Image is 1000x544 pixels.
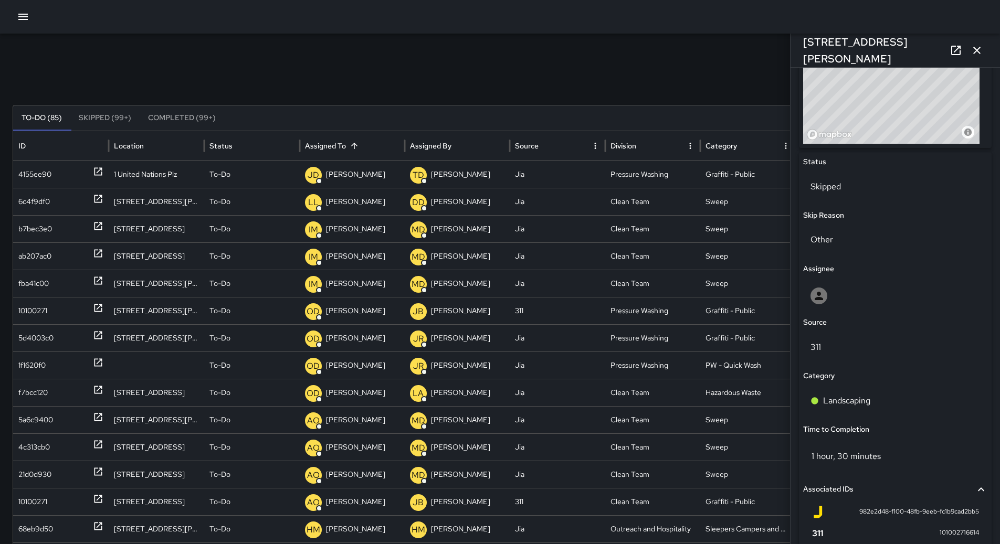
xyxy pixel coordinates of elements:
div: ab207ac0 [18,243,51,270]
p: AO [307,414,320,427]
div: Sweep [700,406,796,433]
p: [PERSON_NAME] [431,188,490,215]
p: [PERSON_NAME] [431,488,490,515]
p: DD [412,196,425,209]
div: Clean Team [605,433,701,461]
div: Assigned By [410,141,451,151]
p: JR [413,333,424,345]
p: [PERSON_NAME] [326,516,385,542]
div: Outreach and Hospitality [605,515,701,542]
p: MD [412,223,425,236]
p: [PERSON_NAME] [326,461,385,488]
div: Assigned To [305,141,346,151]
div: 10100271 [18,488,47,515]
div: 1f1620f0 [18,352,46,379]
p: To-Do [209,216,230,242]
p: MD [412,278,425,291]
div: Graffiti - Public [700,324,796,351]
p: To-Do [209,325,230,351]
p: OD [307,387,320,400]
div: Clean Team [605,215,701,242]
p: [PERSON_NAME] [431,434,490,461]
div: Clean Team [605,406,701,433]
p: To-Do [209,379,230,406]
p: LL [308,196,319,209]
p: [PERSON_NAME] [431,161,490,188]
div: 5a6c9400 [18,407,53,433]
div: Clean Team [605,488,701,515]
div: 198 Gough Street [109,297,204,324]
p: [PERSON_NAME] [326,407,385,433]
div: Sweep [700,270,796,297]
div: 193 Franklin Street [109,215,204,242]
div: Jia [510,324,605,351]
p: LA [413,387,424,400]
p: AO [307,442,320,454]
div: 456 Mcallister Street [109,324,204,351]
div: Jia [510,161,605,188]
div: fba41c00 [18,270,49,297]
div: Jia [510,351,605,379]
div: Pressure Washing [605,161,701,188]
p: IM [309,251,318,263]
p: To-Do [209,352,230,379]
div: b7bec3e0 [18,216,52,242]
div: Pressure Washing [605,324,701,351]
div: Jia [510,270,605,297]
p: JB [413,496,424,509]
p: OD [307,333,320,345]
p: [PERSON_NAME] [431,516,490,542]
p: OD [307,360,320,372]
p: HM [307,524,320,536]
div: Sweep [700,242,796,270]
p: MD [412,469,425,482]
div: 5d4003c0 [18,325,54,351]
p: To-Do [209,461,230,488]
div: Jia [510,461,605,488]
div: Location [114,141,144,151]
div: Sweep [700,188,796,215]
p: [PERSON_NAME] [326,270,385,297]
div: Clean Team [605,270,701,297]
div: Jia [510,515,605,542]
div: Jia [510,379,605,406]
div: 167 Fell Street [109,461,204,488]
div: 201 Fell Street [109,242,204,270]
div: 135 Van Ness Avenue [109,406,204,433]
p: To-Do [209,188,230,215]
div: Status [209,141,233,151]
div: Clean Team [605,379,701,406]
div: Category [706,141,737,151]
p: To-Do [209,161,230,188]
button: Source column menu [588,138,603,153]
p: To-Do [209,243,230,270]
div: 785 Golden Gate Avenue [109,488,204,515]
button: Completed (99+) [140,105,224,131]
p: [PERSON_NAME] [326,297,385,324]
div: Hazardous Waste [700,379,796,406]
p: JB [413,305,424,318]
p: IM [309,278,318,291]
div: 1 United Nations Plz [109,161,204,188]
div: PW - Quick Wash [700,351,796,379]
p: JD [308,169,319,182]
div: Pressure Washing [605,297,701,324]
button: Category column menu [778,138,793,153]
p: [PERSON_NAME] [431,216,490,242]
div: Sweep [700,215,796,242]
p: [PERSON_NAME] [326,161,385,188]
p: IM [309,223,318,236]
div: Clean Team [605,242,701,270]
div: 311 [510,488,605,515]
p: [PERSON_NAME] [431,379,490,406]
p: [PERSON_NAME] [431,407,490,433]
div: Sweep [700,433,796,461]
p: AO [307,496,320,509]
p: MD [412,442,425,454]
p: MD [412,414,425,427]
p: JR [413,360,424,372]
div: ID [18,141,26,151]
div: Sweep [700,461,796,488]
p: [PERSON_NAME] [326,216,385,242]
div: Clean Team [605,461,701,488]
